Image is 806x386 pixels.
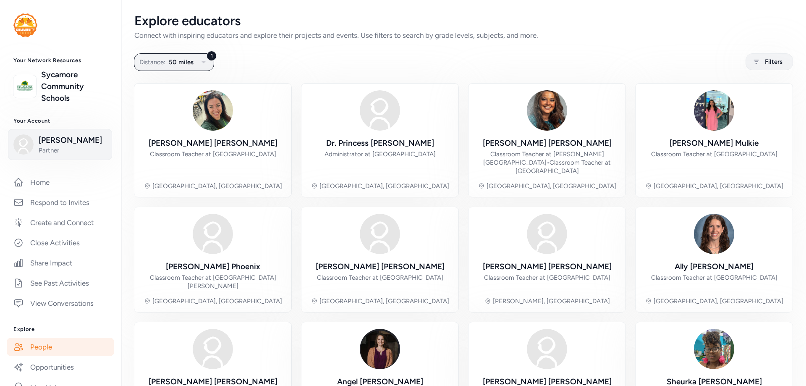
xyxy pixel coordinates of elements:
[316,261,445,273] div: [PERSON_NAME] [PERSON_NAME]
[149,137,277,149] div: [PERSON_NAME] [PERSON_NAME]
[13,13,37,37] img: logo
[193,90,233,131] img: Avatar
[765,57,782,67] span: Filters
[654,182,783,190] div: [GEOGRAPHIC_DATA], [GEOGRAPHIC_DATA]
[319,297,449,305] div: [GEOGRAPHIC_DATA], [GEOGRAPHIC_DATA]
[193,329,233,369] img: Avatar
[13,326,107,333] h3: Explore
[7,213,114,232] a: Create and Connect
[7,338,114,356] a: People
[651,273,777,282] div: Classroom Teacher at [GEOGRAPHIC_DATA]
[360,90,400,131] img: Avatar
[16,77,34,96] img: logo
[694,90,734,131] img: Avatar
[39,146,107,155] span: Partner
[493,297,610,305] div: [PERSON_NAME], [GEOGRAPHIC_DATA]
[7,234,114,252] a: Close Activities
[670,137,759,149] div: [PERSON_NAME] Mulkie
[7,254,114,272] a: Share Impact
[152,182,282,190] div: [GEOGRAPHIC_DATA], [GEOGRAPHIC_DATA]
[319,182,449,190] div: [GEOGRAPHIC_DATA], [GEOGRAPHIC_DATA]
[527,214,567,254] img: Avatar
[166,261,260,273] div: [PERSON_NAME] Phoenix
[654,297,783,305] div: [GEOGRAPHIC_DATA], [GEOGRAPHIC_DATA]
[7,173,114,192] a: Home
[483,137,612,149] div: [PERSON_NAME] [PERSON_NAME]
[152,297,282,305] div: [GEOGRAPHIC_DATA], [GEOGRAPHIC_DATA]
[41,69,107,104] a: Sycamore Community Schools
[326,137,434,149] div: Dr. Princess [PERSON_NAME]
[475,150,619,175] div: Classroom Teacher at [PERSON_NAME][GEOGRAPHIC_DATA] Classroom Teacher at [GEOGRAPHIC_DATA]
[7,274,114,292] a: See Past Activities
[207,51,217,61] div: 1
[360,329,400,369] img: Avatar
[13,118,107,124] h3: Your Account
[150,150,276,158] div: Classroom Teacher at [GEOGRAPHIC_DATA]
[39,134,107,146] span: [PERSON_NAME]
[651,150,777,158] div: Classroom Teacher at [GEOGRAPHIC_DATA]
[527,90,567,131] img: Avatar
[483,261,612,273] div: [PERSON_NAME] [PERSON_NAME]
[141,273,285,290] div: Classroom Teacher at [GEOGRAPHIC_DATA][PERSON_NAME]
[139,57,165,67] span: Distance:
[360,214,400,254] img: Avatar
[193,214,233,254] img: Avatar
[7,358,114,376] a: Opportunities
[527,329,567,369] img: Avatar
[13,57,107,64] h3: Your Network Resources
[317,273,443,282] div: Classroom Teacher at [GEOGRAPHIC_DATA]
[134,30,793,40] div: Connect with inspiring educators and explore their projects and events. Use filters to search by ...
[7,193,114,212] a: Respond to Invites
[694,214,734,254] img: Avatar
[134,13,793,29] div: Explore educators
[7,294,114,312] a: View Conversations
[169,57,194,67] span: 50 miles
[487,182,616,190] div: [GEOGRAPHIC_DATA], [GEOGRAPHIC_DATA]
[547,159,550,166] span: •
[675,261,754,273] div: Ally [PERSON_NAME]
[8,129,112,160] button: [PERSON_NAME]Partner
[484,273,610,282] div: Classroom Teacher at [GEOGRAPHIC_DATA]
[134,53,214,71] button: 1Distance:50 miles
[324,150,436,158] div: Administrator at [GEOGRAPHIC_DATA]
[694,329,734,369] img: Avatar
